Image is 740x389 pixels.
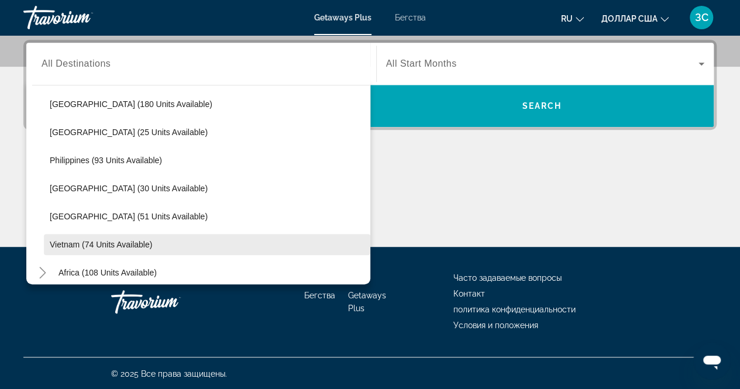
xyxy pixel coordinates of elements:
span: [GEOGRAPHIC_DATA] (180 units available) [50,99,212,109]
button: Меню пользователя [686,5,717,30]
font: © 2025 Все права защищены. [111,369,227,378]
span: [GEOGRAPHIC_DATA] (25 units available) [50,128,208,137]
button: Toggle Africa (108 units available) [32,263,53,283]
div: Виджет поиска [26,43,714,127]
button: Africa (108 units available) [53,262,163,283]
font: ЗС [695,11,708,23]
a: политика конфиденциальности [453,305,576,314]
a: Травориум [111,284,228,319]
a: Контакт [453,289,485,298]
span: [GEOGRAPHIC_DATA] (30 units available) [50,184,208,193]
button: Search [370,85,714,127]
iframe: Кнопка запуска окна обмена сообщениями [693,342,731,380]
a: Бегства [395,13,426,22]
font: ru [561,14,573,23]
button: Philippines (93 units available) [44,150,370,171]
button: Изменить валюту [601,10,669,27]
span: [GEOGRAPHIC_DATA] (51 units available) [50,212,208,221]
span: Africa (108 units available) [58,268,157,277]
a: Getaways Plus [348,291,386,313]
font: доллар США [601,14,658,23]
a: Бегства [304,291,335,300]
span: All Destinations [42,58,111,68]
a: Часто задаваемые вопросы [453,273,562,283]
button: [GEOGRAPHIC_DATA] (25 units available) [44,122,370,143]
button: [GEOGRAPHIC_DATA] (51 units available) [44,206,370,227]
span: Philippines (93 units available) [50,156,162,165]
span: All Start Months [386,58,457,68]
a: Getaways Plus [314,13,371,22]
a: Травориум [23,2,140,33]
span: Search [522,101,562,111]
button: Изменить язык [561,10,584,27]
a: Условия и положения [453,321,538,330]
span: Vietnam (74 units available) [50,240,152,249]
button: Vietnam (74 units available) [44,234,370,255]
button: [GEOGRAPHIC_DATA] (180 units available) [44,94,370,115]
button: [GEOGRAPHIC_DATA] (30 units available) [44,178,370,199]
